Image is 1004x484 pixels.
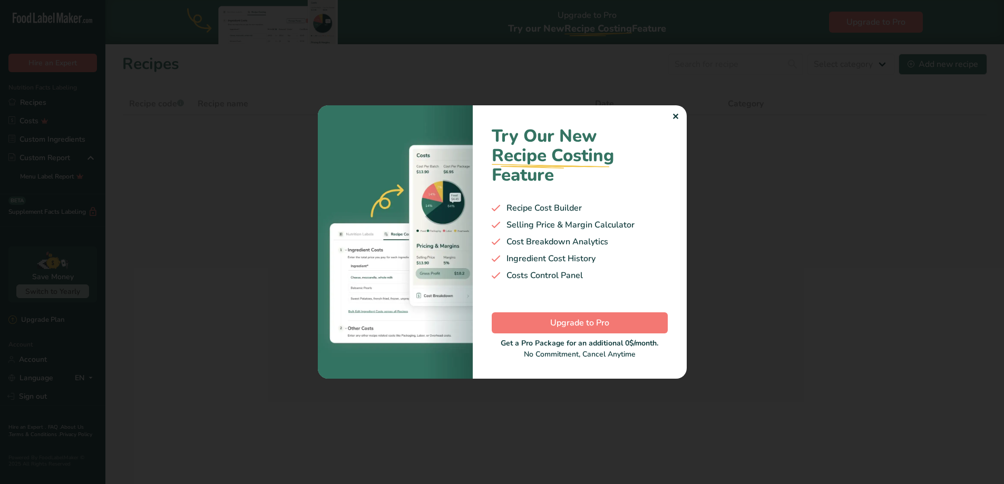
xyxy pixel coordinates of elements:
[492,202,668,214] div: Recipe Cost Builder
[492,269,668,282] div: Costs Control Panel
[492,338,668,349] div: Get a Pro Package for an additional 0$/month.
[492,144,614,167] span: Recipe Costing
[492,219,668,231] div: Selling Price & Margin Calculator
[550,317,609,329] span: Upgrade to Pro
[492,252,668,265] div: Ingredient Cost History
[492,235,668,248] div: Cost Breakdown Analytics
[492,312,668,333] button: Upgrade to Pro
[492,338,668,360] div: No Commitment, Cancel Anytime
[318,105,473,378] img: costing-image-1.bb94421.webp
[672,111,679,123] div: ✕
[492,126,668,185] h1: Try Our New Feature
